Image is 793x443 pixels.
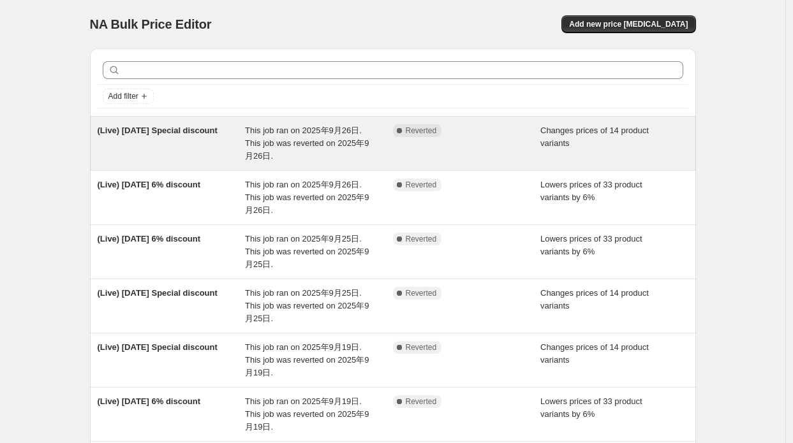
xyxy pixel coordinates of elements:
[406,396,437,407] span: Reverted
[245,234,369,269] span: This job ran on 2025年9月25日. This job was reverted on 2025年9月25日.
[540,342,649,365] span: Changes prices of 14 product variants
[98,288,218,298] span: (Live) [DATE] Special discount
[245,288,369,323] span: This job ran on 2025年9月25日. This job was reverted on 2025年9月25日.
[108,91,138,101] span: Add filter
[98,342,218,352] span: (Live) [DATE] Special discount
[540,180,642,202] span: Lowers prices of 33 product variants by 6%
[406,342,437,352] span: Reverted
[245,126,369,161] span: This job ran on 2025年9月26日. This job was reverted on 2025年9月26日.
[406,288,437,298] span: Reverted
[245,342,369,377] span: This job ran on 2025年9月19日. This job was reverted on 2025年9月19日.
[540,234,642,256] span: Lowers prices of 33 product variants by 6%
[245,180,369,215] span: This job ran on 2025年9月26日. This job was reverted on 2025年9月26日.
[406,180,437,190] span: Reverted
[98,180,201,189] span: (Live) [DATE] 6% discount
[98,126,218,135] span: (Live) [DATE] Special discount
[98,234,201,243] span: (Live) [DATE] 6% discount
[540,288,649,310] span: Changes prices of 14 product variants
[561,15,695,33] button: Add new price [MEDICAL_DATA]
[98,396,201,406] span: (Live) [DATE] 6% discount
[245,396,369,432] span: This job ran on 2025年9月19日. This job was reverted on 2025年9月19日.
[540,126,649,148] span: Changes prices of 14 product variants
[569,19,688,29] span: Add new price [MEDICAL_DATA]
[540,396,642,419] span: Lowers prices of 33 product variants by 6%
[406,234,437,244] span: Reverted
[103,89,154,104] button: Add filter
[406,126,437,136] span: Reverted
[90,17,212,31] span: NA Bulk Price Editor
